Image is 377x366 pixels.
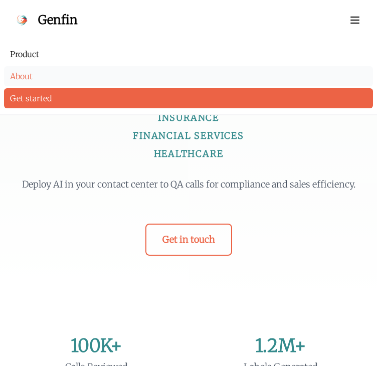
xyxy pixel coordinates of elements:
[145,224,232,256] a: Get in touch
[12,336,180,356] div: 100K+
[158,111,219,125] span: INSURANCE
[4,44,373,64] a: Product
[4,66,373,86] a: About
[12,10,32,30] img: Genfin Logo
[12,10,78,30] a: Genfin
[154,147,224,161] span: HEALTHCARE
[8,177,369,192] p: Deploy AI in your contact center to QA calls for compliance and sales efficiency.
[197,336,365,356] div: 1.2M+
[38,12,78,28] span: Genfin
[4,88,373,108] a: Get started
[133,129,244,143] span: FINANCIAL SERVICES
